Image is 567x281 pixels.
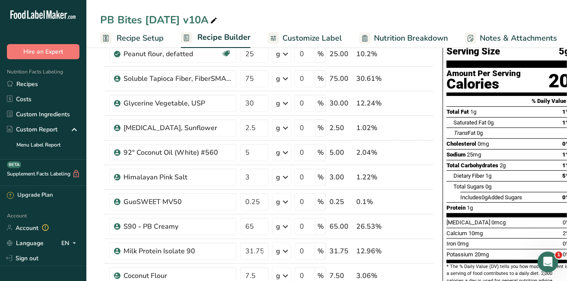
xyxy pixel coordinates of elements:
[276,123,280,133] div: g
[268,29,342,48] a: Customize Label
[7,125,57,134] div: Custom Report
[276,172,280,182] div: g
[359,29,448,48] a: Nutrition Breakdown
[124,221,231,232] div: S90 - PB Creamy
[447,109,469,115] span: Total Fat
[469,230,483,236] span: 10mg
[276,98,280,109] div: g
[356,98,393,109] div: 12.24%
[7,161,21,168] div: BETA
[7,44,79,59] button: Hire an Expert
[356,172,393,182] div: 1.22%
[276,73,280,84] div: g
[124,49,221,59] div: Peanut flour, defatted
[478,140,489,147] span: 0mg
[356,49,393,59] div: 10.2%
[447,219,490,226] span: [MEDICAL_DATA]
[453,183,484,190] span: Total Sugars
[124,271,231,281] div: Coconut Flour
[61,238,79,248] div: EN
[276,246,280,256] div: g
[356,123,393,133] div: 1.02%
[475,251,489,258] span: 20mg
[447,140,476,147] span: Cholesterol
[453,130,468,136] i: Trans
[453,172,484,179] span: Dietary Fiber
[485,183,491,190] span: 0g
[453,119,486,126] span: Saturated Fat
[276,271,280,281] div: g
[329,271,353,281] div: 7.50
[538,252,558,272] iframe: Intercom live chat
[470,109,476,115] span: 1g
[447,240,456,247] span: Iron
[467,204,473,211] span: 1g
[329,98,353,109] div: 30.00
[329,73,353,84] div: 75.00
[100,29,164,48] a: Recipe Setup
[329,221,353,232] div: 65.00
[447,78,521,90] div: Calories
[481,194,488,201] span: 0g
[124,98,231,109] div: Glycerine Vegetable, USP
[465,29,557,48] a: Notes & Attachments
[329,246,353,256] div: 31.75
[124,147,231,158] div: 92° Coconut Oil (White) #560
[117,32,164,44] span: Recipe Setup
[329,147,353,158] div: 5.00
[555,252,562,259] span: 1
[356,73,393,84] div: 30.61%
[447,251,473,258] span: Potassium
[124,197,231,207] div: GuoSWEET MV50
[124,123,231,133] div: [MEDICAL_DATA], Sunflower
[356,147,393,158] div: 2.04%
[124,172,231,182] div: Himalayan Pink Salt
[477,130,483,136] span: 0g
[329,172,353,182] div: 3.00
[282,32,342,44] span: Customize Label
[124,73,231,84] div: Soluble Tapioca Fiber, FiberSMART TS90
[447,162,498,169] span: Total Carbohydrates
[329,197,353,207] div: 0.25
[467,151,481,158] span: 25mg
[485,172,491,179] span: 1g
[197,32,250,43] span: Recipe Builder
[374,32,448,44] span: Nutrition Breakdown
[457,240,469,247] span: 0mg
[447,230,467,236] span: Calcium
[356,246,393,256] div: 12.96%
[447,204,466,211] span: Protein
[356,221,393,232] div: 26.53%
[7,236,44,251] a: Language
[453,130,475,136] span: Fat
[329,123,353,133] div: 2.50
[460,194,522,201] span: Includes Added Sugars
[480,32,557,44] span: Notes & Attachments
[276,147,280,158] div: g
[491,219,506,226] span: 0mcg
[276,49,280,59] div: g
[181,28,250,48] a: Recipe Builder
[276,221,280,232] div: g
[447,151,466,158] span: Sodium
[356,197,393,207] div: 0.1%
[447,46,500,57] span: Serving Size
[329,49,353,59] div: 25.00
[276,197,280,207] div: g
[447,70,521,78] div: Amount Per Serving
[100,12,219,28] div: PB Bites [DATE] v10A
[124,246,231,256] div: Milk Protein Isolate 90
[488,119,494,126] span: 0g
[356,271,393,281] div: 3.06%
[7,191,53,200] div: Upgrade Plan
[500,162,506,169] span: 2g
